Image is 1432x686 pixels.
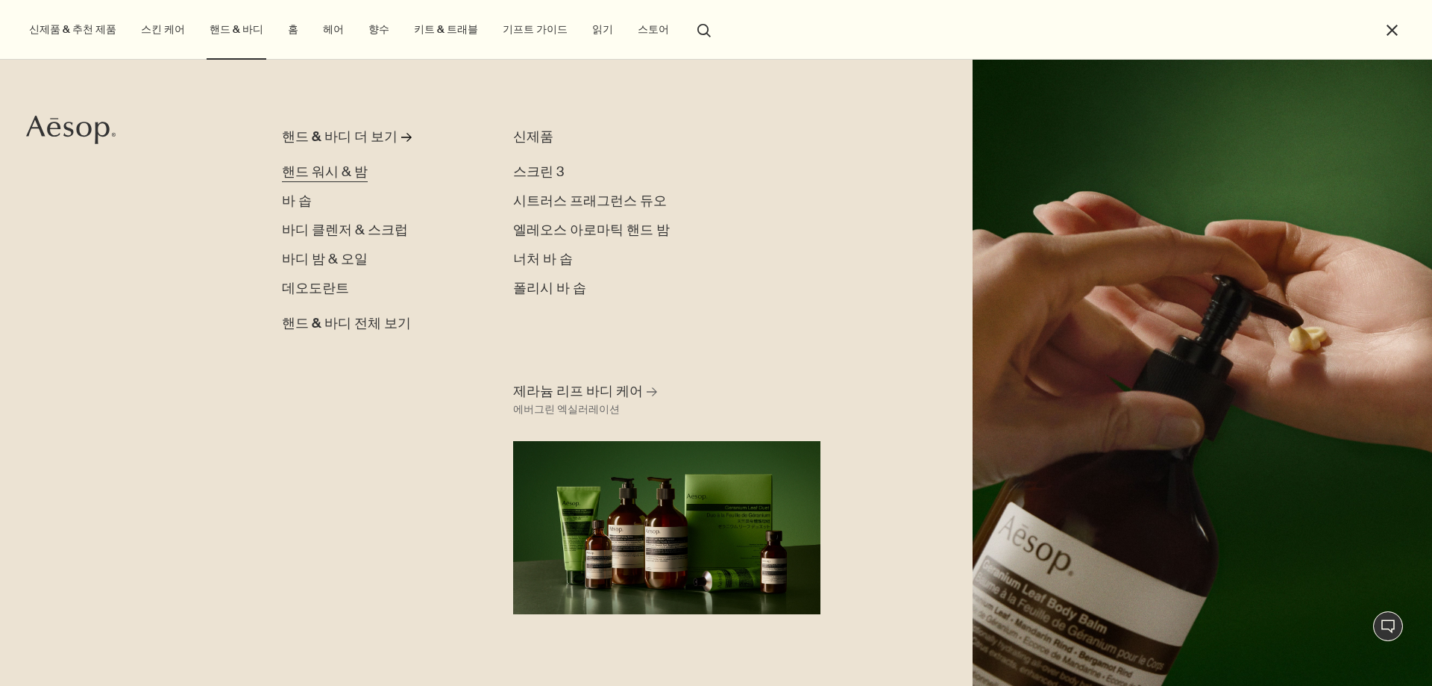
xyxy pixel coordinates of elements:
[282,162,368,182] a: 핸드 워시 & 밤
[282,278,349,299] a: 데오도란트
[282,314,411,334] span: 핸드 & 바디 전체 보기
[282,163,368,181] span: 핸드 워시 & 밤
[1384,22,1401,39] button: 메뉴 닫기
[635,19,672,40] button: 스토어
[26,19,119,40] button: 신제품 & 추천 제품
[282,250,368,268] span: 바디 밤 & 오일
[282,127,471,153] a: 핸드 & 바디 더 보기
[26,115,116,145] svg: Aesop
[513,250,573,268] span: 너처 바 솝
[282,191,312,211] a: 바 솝
[282,127,398,147] div: 핸드 & 바디 더 보기
[282,221,408,239] span: 바디 클렌저 & 스크럽
[320,19,347,40] a: 헤어
[513,401,620,419] div: 에버그린 엑실러레이션
[513,279,586,297] span: 폴리시 바 솝
[973,60,1432,686] img: A hand holding the pump dispensing Geranium Leaf Body Balm on to hand.
[500,19,571,40] a: 기프트 가이드
[513,221,670,239] span: 엘레오스 아로마틱 핸드 밤
[26,115,116,149] a: Aesop
[513,191,667,211] a: 시트러스 프래그런스 듀오
[589,19,616,40] a: 읽기
[513,220,670,240] a: 엘레오스 아로마틱 핸드 밤
[138,19,188,40] a: 스킨 케어
[513,162,565,182] a: 스크린 3
[691,15,717,43] button: 검색창 열기
[513,278,586,299] a: 폴리시 바 솝
[513,249,573,269] a: 너처 바 솝
[282,308,411,334] a: 핸드 & 바디 전체 보기
[513,127,743,147] div: 신제품
[411,19,481,40] a: 키트 & 트래블
[513,192,667,210] span: 시트러스 프래그런스 듀오
[513,382,643,401] span: 제라늄 리프 바디 케어
[207,19,266,40] a: 핸드 & 바디
[365,19,392,40] a: 향수
[1373,611,1403,641] button: 1:1 채팅 상담
[285,19,301,40] a: 홈
[282,192,312,210] span: 바 솝
[282,220,408,240] a: 바디 클렌저 & 스크럽
[513,163,565,181] span: 스크린 3
[509,378,824,614] a: 제라늄 리프 바디 케어 에버그린 엑실러레이션Full range of Geranium Leaf products displaying against a green background.
[282,249,368,269] a: 바디 밤 & 오일
[282,279,349,297] span: 데오도란트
